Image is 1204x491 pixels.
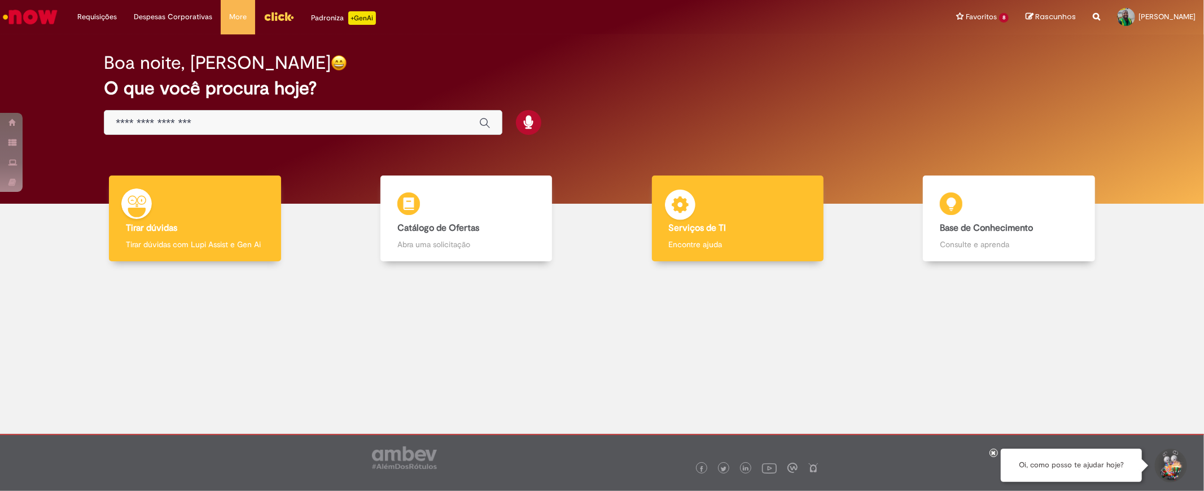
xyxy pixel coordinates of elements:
[372,446,437,469] img: logo_footer_ambev_rotulo_gray.png
[669,222,726,234] b: Serviços de TI
[940,222,1033,234] b: Base de Conhecimento
[397,222,479,234] b: Catálogo de Ofertas
[787,463,798,473] img: logo_footer_workplace.png
[999,13,1009,23] span: 8
[126,239,264,250] p: Tirar dúvidas com Lupi Assist e Gen Ai
[1001,449,1142,482] div: Oi, como posso te ajudar hoje?
[1035,11,1076,22] span: Rascunhos
[966,11,997,23] span: Favoritos
[1139,12,1196,21] span: [PERSON_NAME]
[229,11,247,23] span: More
[721,466,726,472] img: logo_footer_twitter.png
[348,11,376,25] p: +GenAi
[126,222,177,234] b: Tirar dúvidas
[104,78,1100,98] h2: O que você procura hoje?
[1153,449,1187,483] button: Iniciar Conversa de Suporte
[1026,12,1076,23] a: Rascunhos
[104,53,331,73] h2: Boa noite, [PERSON_NAME]
[397,239,536,250] p: Abra uma solicitação
[602,176,874,262] a: Serviços de TI Encontre ajuda
[264,8,294,25] img: click_logo_yellow_360x200.png
[331,176,602,262] a: Catálogo de Ofertas Abra uma solicitação
[77,11,117,23] span: Requisições
[134,11,212,23] span: Despesas Corporativas
[808,463,818,473] img: logo_footer_naosei.png
[1,6,59,28] img: ServiceNow
[669,239,807,250] p: Encontre ajuda
[873,176,1145,262] a: Base de Conhecimento Consulte e aprenda
[762,461,777,475] img: logo_footer_youtube.png
[699,466,704,472] img: logo_footer_facebook.png
[311,11,376,25] div: Padroniza
[940,239,1078,250] p: Consulte e aprenda
[331,55,347,71] img: happy-face.png
[743,466,748,472] img: logo_footer_linkedin.png
[59,176,331,262] a: Tirar dúvidas Tirar dúvidas com Lupi Assist e Gen Ai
